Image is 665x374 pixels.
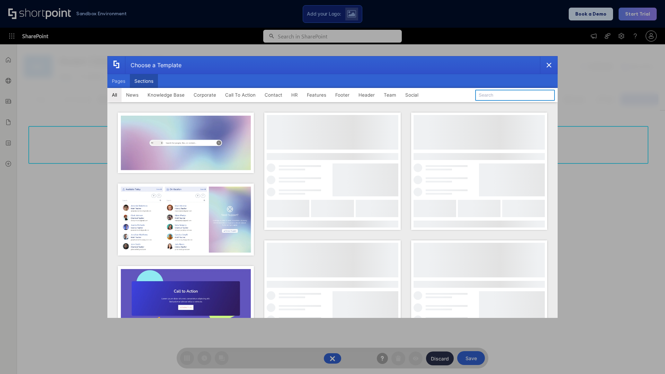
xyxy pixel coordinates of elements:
button: Corporate [189,88,221,102]
button: Social [401,88,423,102]
div: Choose a Template [125,56,181,74]
iframe: Chat Widget [540,294,665,374]
button: Call To Action [221,88,260,102]
button: News [122,88,143,102]
button: Pages [107,74,130,88]
button: Header [354,88,379,102]
button: Sections [130,74,158,88]
button: All [107,88,122,102]
button: Team [379,88,401,102]
input: Search [475,90,555,101]
button: Footer [331,88,354,102]
button: Knowledge Base [143,88,189,102]
button: HR [287,88,302,102]
button: Contact [260,88,287,102]
button: Features [302,88,331,102]
div: template selector [107,56,558,318]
